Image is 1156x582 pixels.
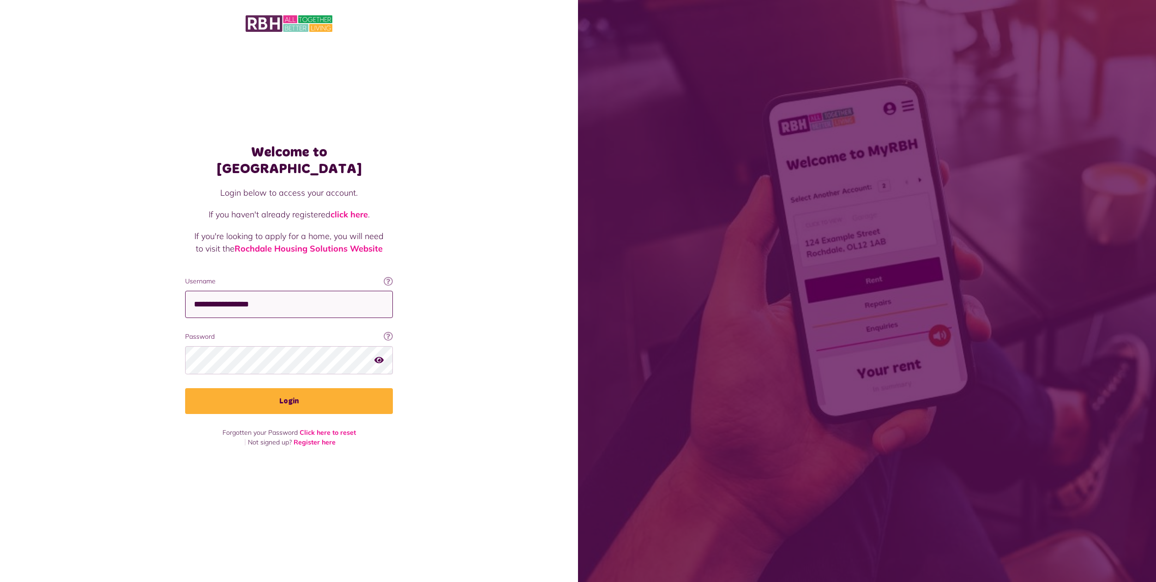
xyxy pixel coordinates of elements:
img: MyRBH [246,14,332,33]
button: Login [185,388,393,414]
a: Click here to reset [300,428,356,437]
h1: Welcome to [GEOGRAPHIC_DATA] [185,144,393,177]
span: Not signed up? [248,438,292,446]
a: Register here [294,438,336,446]
span: Forgotten your Password [223,428,298,437]
a: Rochdale Housing Solutions Website [235,243,383,254]
a: click here [331,209,368,220]
label: Password [185,332,393,342]
label: Username [185,276,393,286]
p: If you haven't already registered . [194,208,384,221]
p: Login below to access your account. [194,186,384,199]
p: If you're looking to apply for a home, you will need to visit the [194,230,384,255]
